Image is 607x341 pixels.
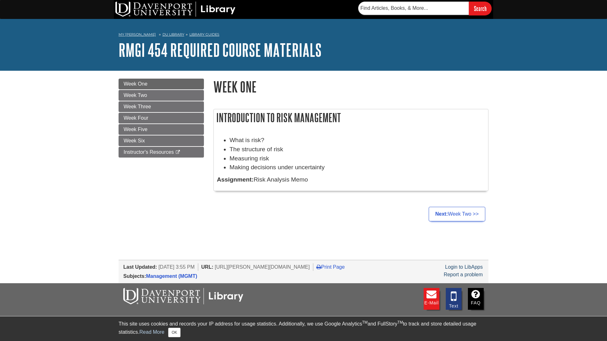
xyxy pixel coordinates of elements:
[119,101,204,112] a: Week Three
[175,150,181,154] i: This link opens in a new window
[358,2,492,15] form: Searches DU Library's articles, books, and more
[119,30,488,40] nav: breadcrumb
[362,320,367,325] sup: TM
[123,288,243,304] img: DU Libraries
[469,2,492,15] input: Search
[189,32,219,37] a: Library Guides
[162,32,184,37] a: DU Library
[435,211,448,217] strong: Next:
[445,264,483,270] a: Login to LibApps
[168,328,181,337] button: Close
[124,93,147,98] span: Week Two
[230,163,485,172] li: Making decisions under uncertainty
[123,273,146,279] span: Subjects:
[124,104,151,109] span: Week Three
[358,2,469,15] input: Find Articles, Books, & More...
[119,79,204,158] div: Guide Page Menu
[119,32,156,37] a: My [PERSON_NAME]
[146,273,197,279] a: Management (MGMT)
[230,145,485,154] li: The structure of risk
[217,175,485,184] p: Risk Analysis Memo
[201,264,213,270] span: URL:
[119,40,322,60] a: RMGI 454 Required Course Materials
[214,109,488,126] h2: Introduction to Risk Management
[139,329,164,335] a: Read More
[124,149,174,155] span: Instructor's Resources
[397,320,403,325] sup: TM
[217,176,254,183] strong: Assignment:
[124,138,145,143] span: Week Six
[124,81,147,87] span: Week One
[468,288,484,310] a: FAQ
[230,154,485,163] li: Measuring risk
[119,320,488,337] div: This site uses cookies and records your IP address for usage statistics. Additionally, we use Goo...
[115,2,236,17] img: DU Library
[316,264,321,269] i: Print Page
[158,264,194,270] span: [DATE] 3:55 PM
[124,115,148,121] span: Week Four
[215,264,310,270] span: [URL][PERSON_NAME][DOMAIN_NAME]
[446,288,462,310] a: Text
[119,113,204,123] a: Week Four
[124,127,147,132] span: Week Five
[119,79,204,89] a: Week One
[429,207,485,221] a: Next:Week Two >>
[119,90,204,101] a: Week Two
[316,264,345,270] a: Print Page
[123,264,157,270] span: Last Updated:
[444,272,483,277] a: Report a problem
[119,147,204,158] a: Instructor's Resources
[119,124,204,135] a: Week Five
[213,79,488,95] h1: Week One
[424,288,439,310] a: E-mail
[230,136,485,145] li: What is risk?
[119,135,204,146] a: Week Six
